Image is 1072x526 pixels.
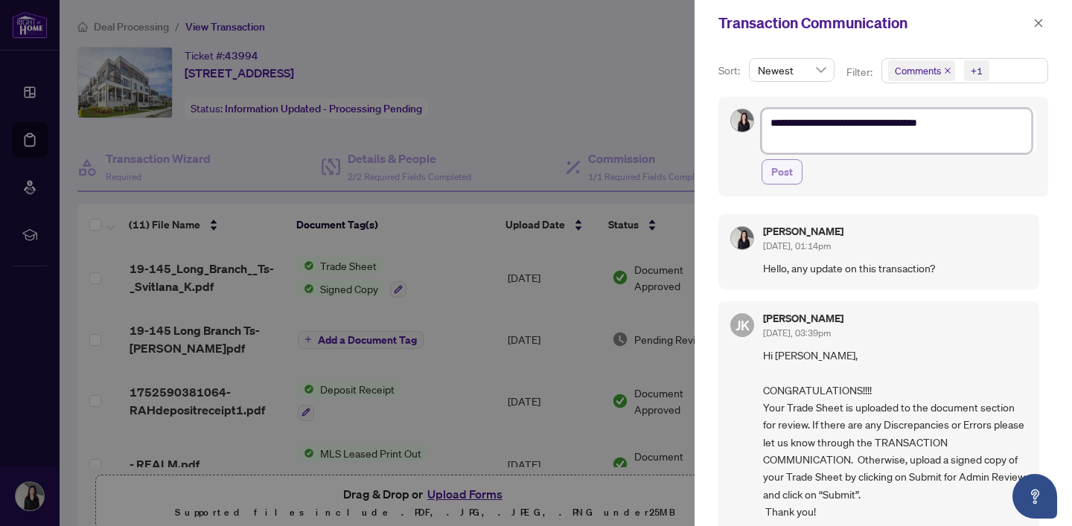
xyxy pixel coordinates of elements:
div: Transaction Communication [718,12,1029,34]
button: Post [762,159,803,185]
span: [DATE], 01:14pm [763,240,831,251]
h5: [PERSON_NAME] [763,313,843,324]
p: Filter: [846,64,875,80]
h5: [PERSON_NAME] [763,226,843,237]
span: Comments [895,63,941,78]
span: close [1033,18,1044,28]
span: Newest [758,59,826,81]
span: Comments [888,60,955,81]
p: Sort: [718,62,743,79]
span: close [944,67,951,74]
button: Open asap [1012,474,1057,519]
span: JK [736,315,750,336]
img: Profile Icon [731,109,753,132]
img: Profile Icon [731,227,753,249]
span: Hi [PERSON_NAME], CONGRATULATIONS!!!! Your Trade Sheet is uploaded to the document section for re... [763,347,1027,521]
span: [DATE], 03:39pm [763,327,831,339]
span: Post [771,160,793,184]
span: Hello, any update on this transaction? [763,260,1027,277]
div: +1 [971,63,983,78]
